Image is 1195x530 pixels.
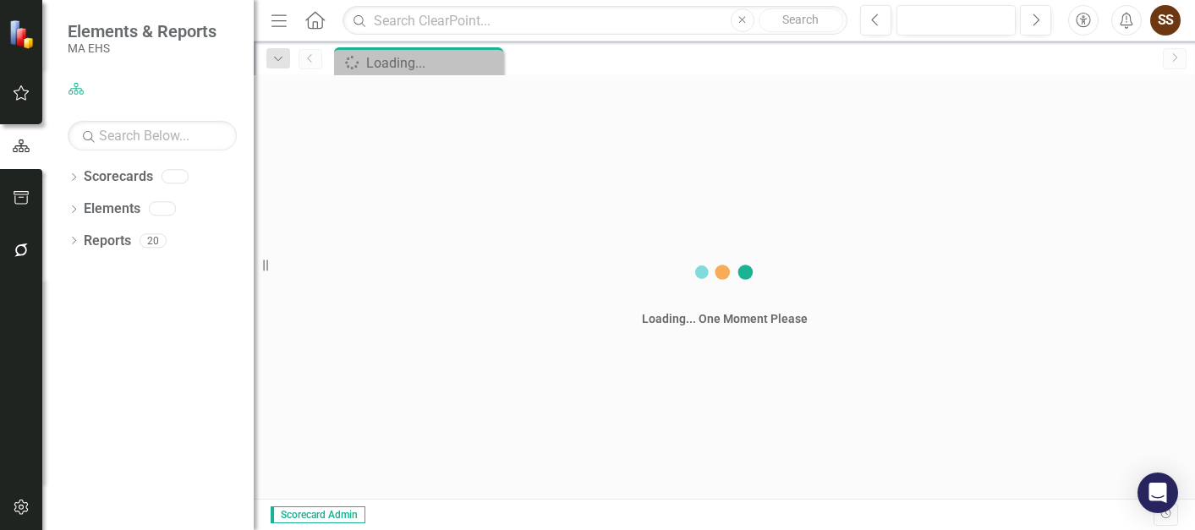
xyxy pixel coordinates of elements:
input: Search ClearPoint... [343,6,847,36]
span: Elements & Reports [68,21,217,41]
div: Open Intercom Messenger [1137,473,1178,513]
button: SS [1150,5,1181,36]
a: Elements [84,199,140,219]
div: Loading... One Moment Please [642,310,808,327]
input: Search Below... [68,121,237,150]
button: Search [759,8,843,32]
div: Loading... [366,52,499,74]
a: Scorecards [84,167,153,187]
span: Search [782,13,819,26]
img: ClearPoint Strategy [7,18,39,50]
div: 20 [140,233,167,248]
a: Reports [84,232,131,251]
span: Scorecard Admin [271,506,365,523]
small: MA EHS [68,41,217,55]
